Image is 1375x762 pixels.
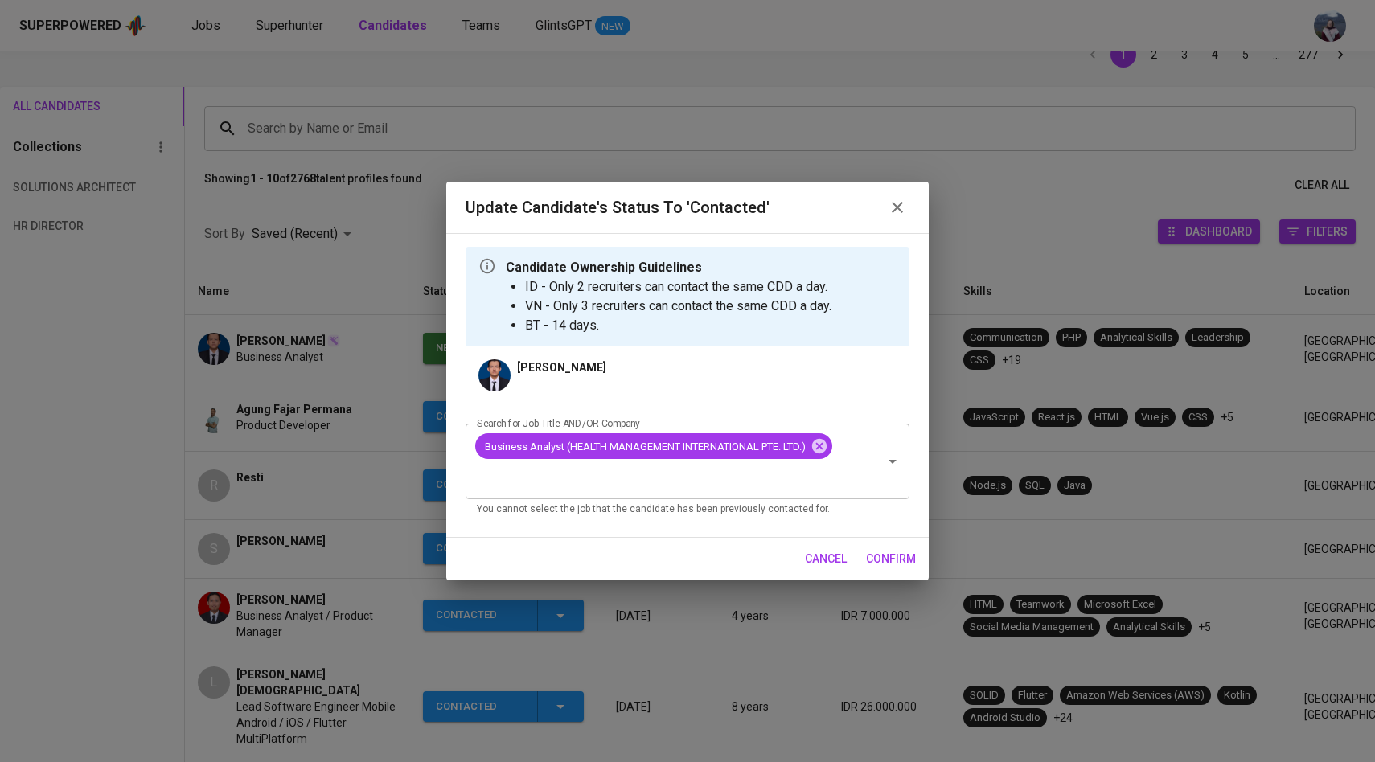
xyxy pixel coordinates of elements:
[881,450,904,473] button: Open
[860,544,922,574] button: confirm
[477,502,898,518] p: You cannot select the job that the candidate has been previously contacted for.
[525,277,831,297] li: ID - Only 2 recruiters can contact the same CDD a day.
[866,549,916,569] span: confirm
[525,316,831,335] li: BT - 14 days.
[805,549,847,569] span: cancel
[517,359,606,375] p: [PERSON_NAME]
[478,359,511,391] img: 520d720b1b7fecc6e66a70f57bac0761.jpg
[466,195,770,220] h6: Update Candidate's Status to 'Contacted'
[475,439,815,454] span: Business Analyst (HEALTH MANAGEMENT INTERNATIONAL PTE. LTD.)
[525,297,831,316] li: VN - Only 3 recruiters can contact the same CDD a day.
[798,544,853,574] button: cancel
[506,258,831,277] p: Candidate Ownership Guidelines
[475,433,832,459] div: Business Analyst (HEALTH MANAGEMENT INTERNATIONAL PTE. LTD.)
